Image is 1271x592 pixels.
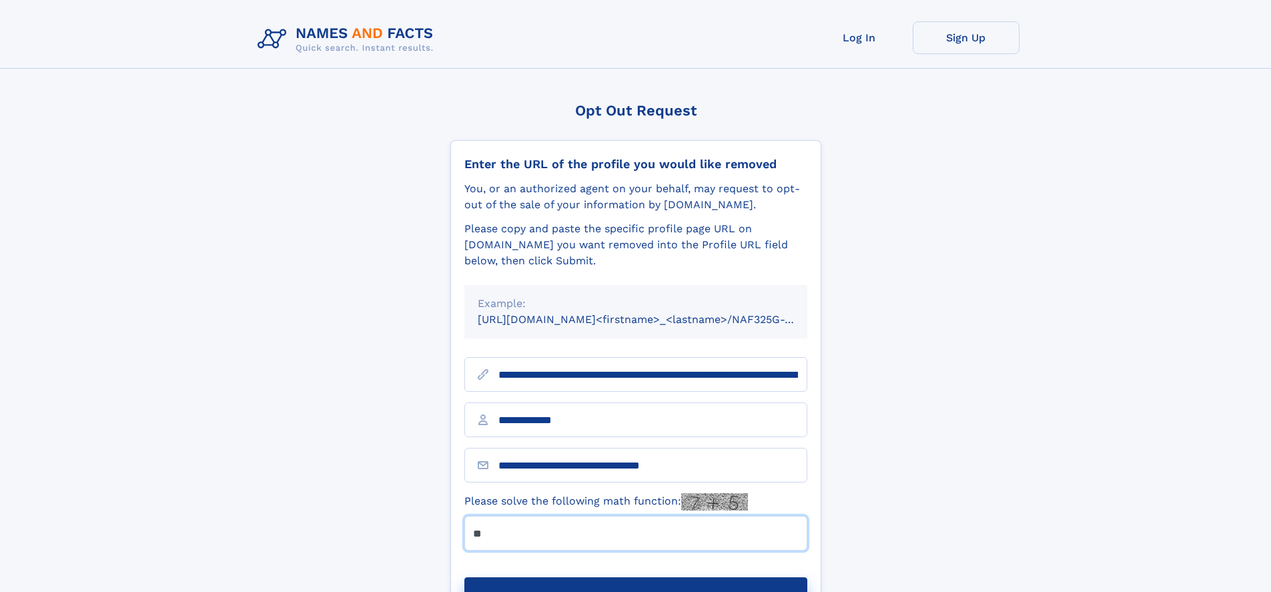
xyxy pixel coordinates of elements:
[478,313,833,326] small: [URL][DOMAIN_NAME]<firstname>_<lastname>/NAF325G-xxxxxxxx
[450,102,821,119] div: Opt Out Request
[464,493,748,511] label: Please solve the following math function:
[464,221,807,269] div: Please copy and paste the specific profile page URL on [DOMAIN_NAME] you want removed into the Pr...
[464,157,807,172] div: Enter the URL of the profile you would like removed
[806,21,913,54] a: Log In
[913,21,1019,54] a: Sign Up
[478,296,794,312] div: Example:
[252,21,444,57] img: Logo Names and Facts
[464,181,807,213] div: You, or an authorized agent on your behalf, may request to opt-out of the sale of your informatio...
